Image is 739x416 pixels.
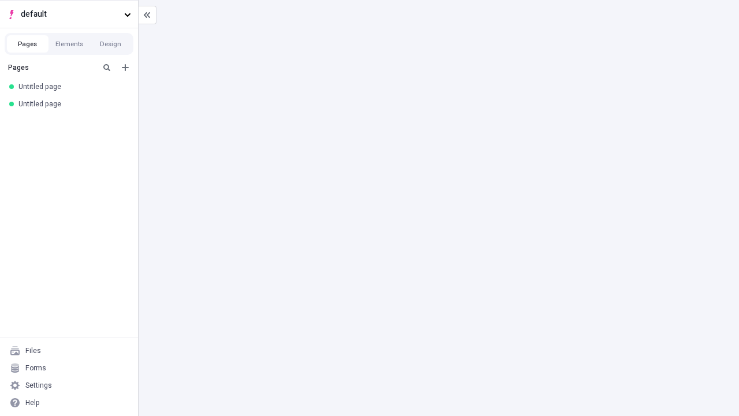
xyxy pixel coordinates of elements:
[90,35,132,53] button: Design
[8,63,95,72] div: Pages
[18,82,124,91] div: Untitled page
[7,35,48,53] button: Pages
[25,381,52,390] div: Settings
[18,99,124,109] div: Untitled page
[25,346,41,355] div: Files
[25,398,40,407] div: Help
[21,8,120,21] span: default
[118,61,132,75] button: Add new
[25,363,46,373] div: Forms
[48,35,90,53] button: Elements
